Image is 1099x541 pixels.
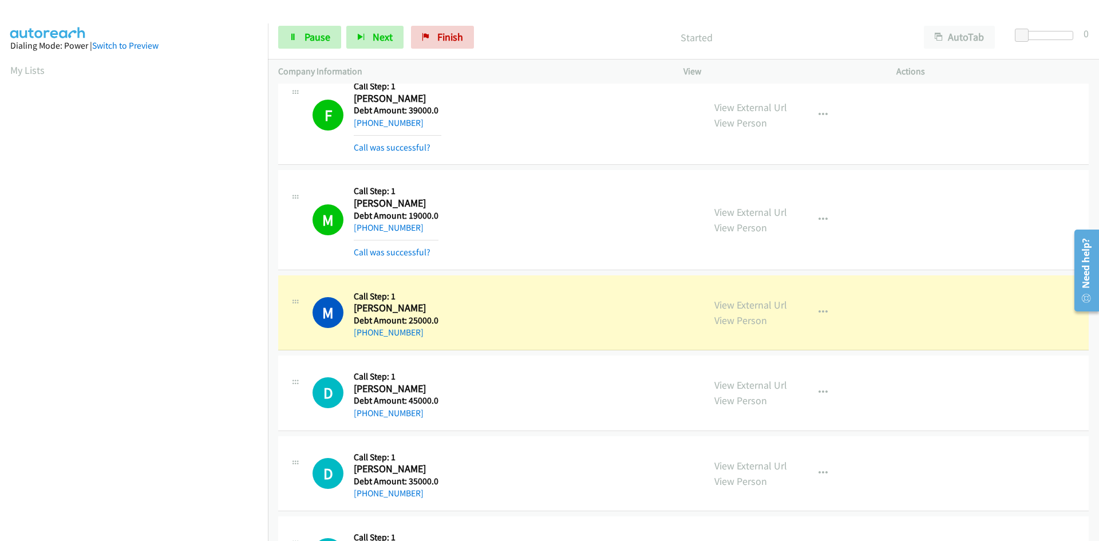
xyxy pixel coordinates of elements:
[489,30,903,45] p: Started
[354,117,424,128] a: [PHONE_NUMBER]
[373,30,393,44] span: Next
[92,40,159,51] a: Switch to Preview
[313,377,343,408] div: The call is yet to be attempted
[354,476,438,487] h5: Debt Amount: 35000.0
[278,65,663,78] p: Company Information
[714,314,767,327] a: View Person
[714,221,767,234] a: View Person
[313,100,343,131] h1: F
[354,247,430,258] a: Call was successful?
[714,378,787,392] a: View External Url
[714,394,767,407] a: View Person
[346,26,404,49] button: Next
[354,222,424,233] a: [PHONE_NUMBER]
[924,26,995,49] button: AutoTab
[354,197,438,210] h2: [PERSON_NAME]
[354,291,438,302] h5: Call Step: 1
[714,116,767,129] a: View Person
[313,204,343,235] h1: M
[354,327,424,338] a: [PHONE_NUMBER]
[354,81,441,92] h5: Call Step: 1
[354,371,438,382] h5: Call Step: 1
[354,185,438,197] h5: Call Step: 1
[411,26,474,49] a: Finish
[714,206,787,219] a: View External Url
[714,101,787,114] a: View External Url
[313,297,343,328] h1: M
[437,30,463,44] span: Finish
[278,26,341,49] a: Pause
[714,298,787,311] a: View External Url
[896,65,1089,78] p: Actions
[313,458,343,489] div: The call is yet to be attempted
[1021,31,1073,40] div: Delay between calls (in seconds)
[354,105,441,116] h5: Debt Amount: 39000.0
[1084,26,1089,41] div: 0
[354,210,438,222] h5: Debt Amount: 19000.0
[354,315,438,326] h5: Debt Amount: 25000.0
[354,488,424,499] a: [PHONE_NUMBER]
[10,64,45,77] a: My Lists
[714,459,787,472] a: View External Url
[354,302,438,315] h2: [PERSON_NAME]
[313,458,343,489] h1: D
[305,30,330,44] span: Pause
[354,142,430,153] a: Call was successful?
[354,452,438,463] h5: Call Step: 1
[354,408,424,418] a: [PHONE_NUMBER]
[354,395,438,406] h5: Debt Amount: 45000.0
[354,463,438,476] h2: [PERSON_NAME]
[354,92,441,105] h2: [PERSON_NAME]
[313,377,343,408] h1: D
[1066,225,1099,316] iframe: Resource Center
[714,475,767,488] a: View Person
[683,65,876,78] p: View
[10,39,258,53] div: Dialing Mode: Power |
[354,382,438,396] h2: [PERSON_NAME]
